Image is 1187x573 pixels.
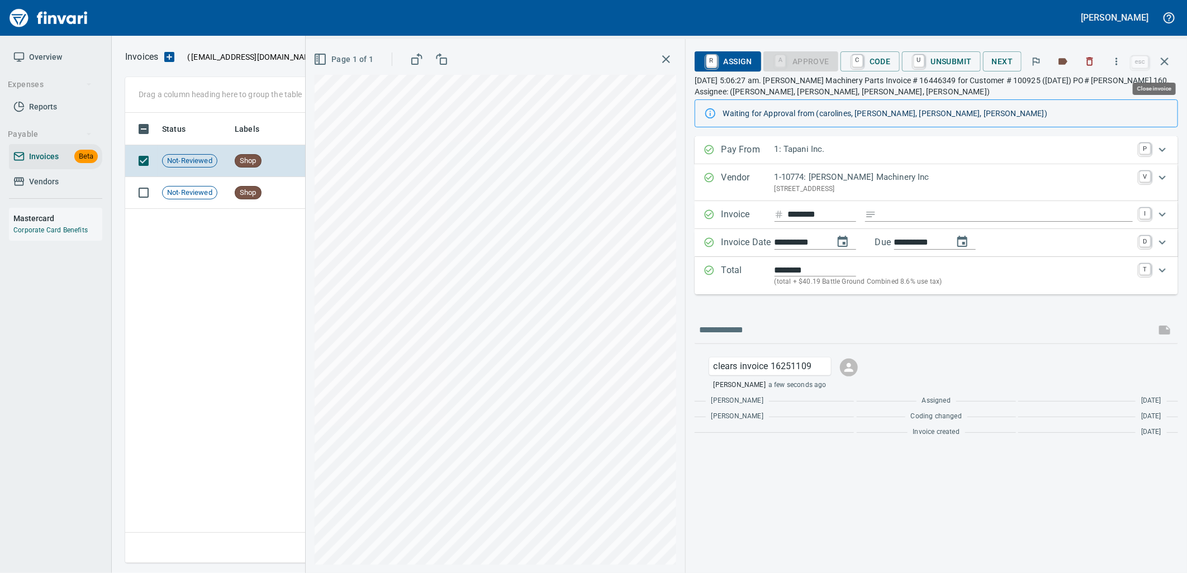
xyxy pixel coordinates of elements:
span: Reports [29,100,57,114]
button: CCode [841,51,900,71]
p: Invoice Date [721,236,775,250]
a: V [1139,171,1151,182]
p: clears invoice 16251109 [714,360,827,373]
h5: [PERSON_NAME] [1081,12,1148,23]
span: [PERSON_NAME] [714,380,766,391]
span: Received [305,122,338,136]
a: Vendors [9,169,102,194]
p: Invoice [721,208,775,222]
span: a few seconds ago [768,380,827,391]
button: UUnsubmit [902,51,981,71]
p: Total [721,264,775,288]
button: RAssign [695,51,761,71]
span: Assign [704,52,752,71]
button: Next [983,51,1022,72]
span: Next [992,55,1013,69]
div: Click for options [709,357,831,375]
span: Not-Reviewed [163,156,217,166]
a: T [1139,264,1151,275]
span: This records your message into the invoice and notifies anyone mentioned [1151,317,1178,343]
button: Expenses [3,74,97,95]
a: D [1139,236,1151,247]
a: Reports [9,94,102,120]
a: C [852,55,863,67]
span: Not-Reviewed [163,188,217,198]
p: [STREET_ADDRESS] [775,184,1133,195]
a: esc [1132,56,1148,68]
span: Assigned [922,395,951,407]
a: P [1139,143,1151,154]
p: Invoices [125,50,158,64]
span: [PERSON_NAME] [711,395,763,407]
p: 1: Tapani Inc. [775,143,1133,156]
a: Corporate Card Benefits [13,226,88,234]
p: Drag a column heading here to group the table [139,89,302,100]
div: Expand [695,164,1178,201]
button: Flag [1024,49,1048,74]
a: R [706,55,717,67]
button: change due date [949,228,976,255]
p: Due [875,236,928,249]
span: Invoice created [913,427,960,438]
h6: Mastercard [13,212,102,225]
td: [DATE] [300,145,362,177]
span: Payable [8,127,92,141]
span: Status [162,122,186,136]
button: [PERSON_NAME] [1079,9,1151,26]
p: [DATE] 5:06:27 am. [PERSON_NAME] Machinery Parts Invoice # 16446349 for Customer # 100925 ([DATE]... [695,75,1178,97]
p: Pay From [721,143,775,157]
div: Expand [695,201,1178,229]
span: Invoices [29,150,59,164]
span: Received [305,122,353,136]
span: [DATE] [1141,411,1161,422]
button: Page 1 of 1 [311,49,378,70]
span: Status [162,122,200,136]
button: Labels [1051,49,1075,74]
div: Expand [695,136,1178,164]
span: Vendors [29,175,59,189]
p: (total + $40.19 Battle Ground Combined 8.6% use tax) [775,276,1133,288]
div: Expand [695,257,1178,294]
span: Expenses [8,78,92,92]
p: ( ) [181,51,322,63]
svg: Invoice number [775,208,784,221]
span: Overview [29,50,62,64]
a: InvoicesBeta [9,144,102,169]
div: Coding Required [763,55,838,65]
div: Expand [695,229,1178,257]
span: Shop [235,156,261,166]
span: [EMAIL_ADDRESS][DOMAIN_NAME] [190,51,319,63]
a: Overview [9,45,102,70]
nav: breadcrumb [125,50,158,64]
button: More [1104,49,1129,74]
button: Discard [1077,49,1102,74]
button: Payable [3,124,97,145]
span: Labels [235,122,259,136]
span: Coding changed [911,411,962,422]
p: 1-10774: [PERSON_NAME] Machinery Inc [775,171,1133,184]
a: I [1139,208,1151,219]
span: [DATE] [1141,427,1161,438]
span: Page 1 of 1 [316,52,373,66]
span: [DATE] [1141,395,1161,407]
svg: Invoice description [865,209,876,220]
div: Waiting for Approval from (carolines, [PERSON_NAME], [PERSON_NAME], [PERSON_NAME]) [723,103,1169,123]
span: Unsubmit [911,52,972,71]
span: Code [849,52,891,71]
span: Shop [235,188,261,198]
span: Labels [235,122,274,136]
span: Beta [74,150,98,163]
p: Vendor [721,171,775,194]
span: [PERSON_NAME] [711,411,763,422]
button: change date [829,228,856,255]
img: Finvari [7,4,91,31]
td: [DATE] [300,177,362,209]
a: U [914,55,924,67]
button: Upload an Invoice [158,50,181,64]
